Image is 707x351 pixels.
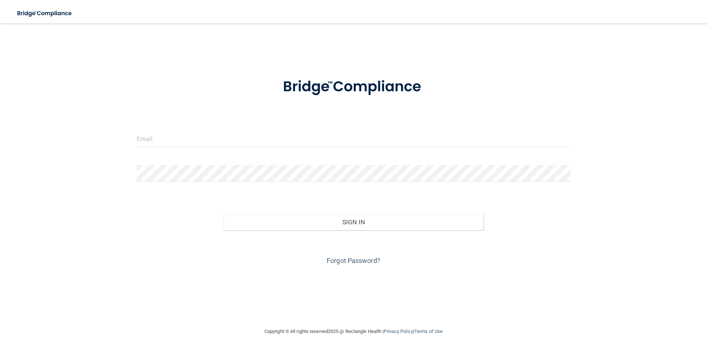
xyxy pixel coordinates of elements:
[414,329,443,334] a: Terms of Use
[219,320,488,343] div: Copyright © All rights reserved 2025 @ Rectangle Health | |
[224,214,484,230] button: Sign In
[11,6,79,21] img: bridge_compliance_login_screen.278c3ca4.svg
[137,130,570,147] input: Email
[327,257,380,264] a: Forgot Password?
[268,68,439,106] img: bridge_compliance_login_screen.278c3ca4.svg
[384,329,413,334] a: Privacy Policy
